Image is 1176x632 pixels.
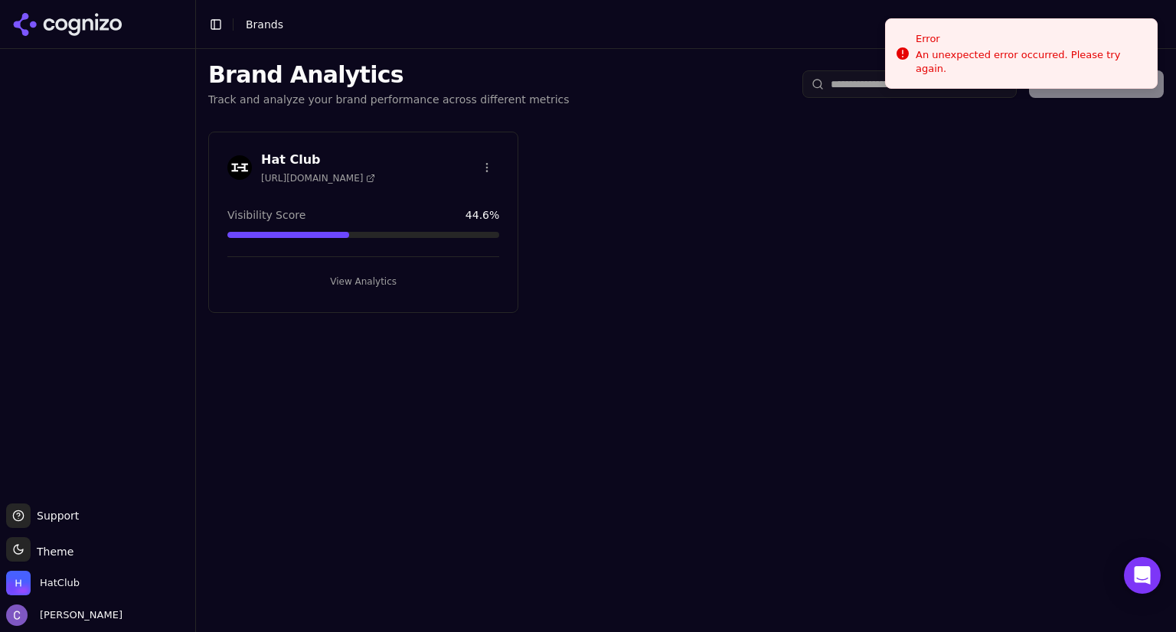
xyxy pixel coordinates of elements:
[208,92,570,107] p: Track and analyze your brand performance across different metrics
[6,604,28,626] img: Chris Hayes
[227,269,499,294] button: View Analytics
[6,604,122,626] button: Open user button
[34,608,122,622] span: [PERSON_NAME]
[246,18,283,31] span: Brands
[40,576,80,590] span: HatClub
[246,17,1133,32] nav: breadcrumb
[465,207,499,223] span: 44.6 %
[208,61,570,89] h1: Brand Analytics
[916,48,1145,76] div: An unexpected error occurred. Please try again.
[31,546,73,558] span: Theme
[261,151,375,169] h3: Hat Club
[227,155,252,180] img: Hat Club
[916,31,1145,47] div: Error
[227,207,305,223] span: Visibility Score
[261,172,375,184] span: [URL][DOMAIN_NAME]
[1124,557,1161,594] div: Open Intercom Messenger
[31,508,79,523] span: Support
[6,571,31,595] img: HatClub
[6,571,80,595] button: Open organization switcher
